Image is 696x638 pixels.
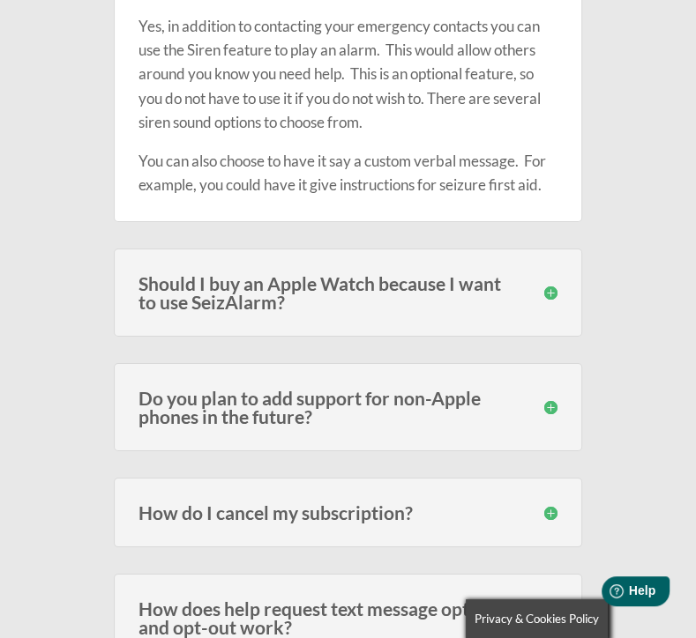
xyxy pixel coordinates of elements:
[138,149,558,197] p: You can also choose to have it say a custom verbal message. For example, you could have it give i...
[475,612,599,626] span: Privacy & Cookies Policy
[138,599,558,636] h3: How does help request text message opt-in and opt-out work?
[138,14,558,149] p: Yes, in addition to contacting your emergency contacts you can use the Siren feature to play an a...
[138,274,558,311] h3: Should I buy an Apple Watch because I want to use SeizAlarm?
[138,503,558,522] h3: How do I cancel my subscription?
[539,569,677,619] iframe: Help widget launcher
[138,389,558,426] h3: Do you plan to add support for non-Apple phones in the future?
